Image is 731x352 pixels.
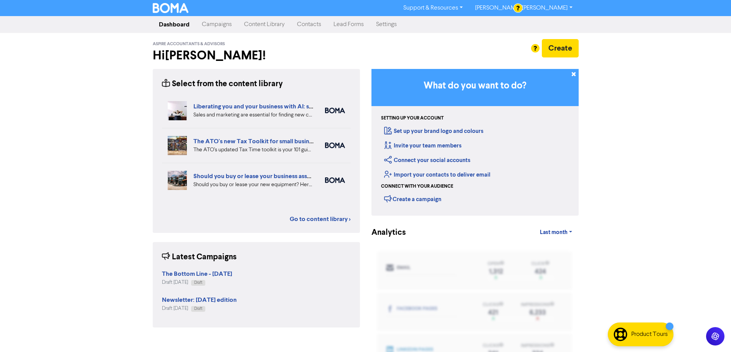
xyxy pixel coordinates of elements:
[162,279,232,286] div: Draft [DATE]
[383,80,567,92] h3: What do you want to do?
[193,138,340,145] a: The ATO's new Tax Toolkit for small business owners
[153,48,360,63] h2: Hi [PERSON_NAME] !
[534,225,578,240] a: Last month
[162,271,232,277] a: The Bottom Line - [DATE]
[371,69,579,216] div: Getting Started in BOMA
[384,171,490,178] a: Import your contacts to deliver email
[194,281,202,285] span: Draft
[384,142,462,149] a: Invite your team members
[384,157,470,164] a: Connect your social accounts
[162,297,237,303] a: Newsletter: [DATE] edition
[381,183,453,190] div: Connect with your audience
[540,229,568,236] span: Last month
[153,3,189,13] img: BOMA Logo
[384,193,441,205] div: Create a campaign
[162,78,283,90] div: Select from the content library
[384,128,483,135] a: Set up your brand logo and colours
[370,17,403,32] a: Settings
[325,108,345,113] img: boma
[381,115,444,122] div: Setting up your account
[194,307,202,311] span: Draft
[193,103,360,110] a: Liberating you and your business with AI: sales and marketing
[193,111,314,119] div: Sales and marketing are essential for finding new customers but eat into your business time. We e...
[325,177,345,183] img: boma_accounting
[193,181,314,189] div: Should you buy or lease your new equipment? Here are some pros and cons of each. We also can revi...
[291,17,327,32] a: Contacts
[196,17,238,32] a: Campaigns
[153,17,196,32] a: Dashboard
[193,172,318,180] a: Should you buy or lease your business assets?
[397,2,469,14] a: Support & Resources
[162,251,237,263] div: Latest Campaigns
[153,41,225,47] span: Aspire Accountants & Advisors
[542,39,579,57] button: Create
[325,142,345,148] img: boma
[290,214,351,224] a: Go to content library >
[193,146,314,154] div: The ATO’s updated Tax Time toolkit is your 101 guide to business taxes. We’ve summarised the key ...
[162,270,232,278] strong: The Bottom Line - [DATE]
[371,227,396,239] div: Analytics
[162,305,237,312] div: Draft [DATE]
[693,315,731,352] iframe: Chat Widget
[327,17,370,32] a: Lead Forms
[162,296,237,304] strong: Newsletter: [DATE] edition
[238,17,291,32] a: Content Library
[469,2,578,14] a: [PERSON_NAME] [PERSON_NAME]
